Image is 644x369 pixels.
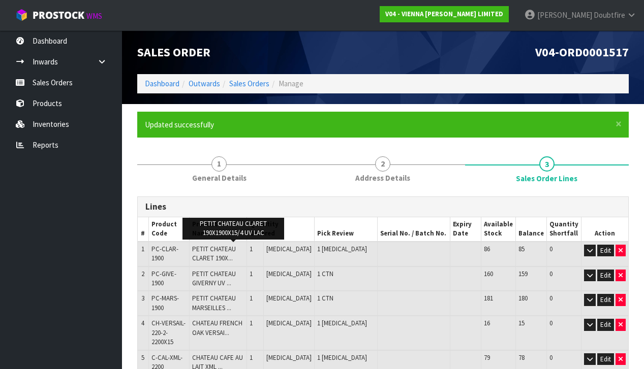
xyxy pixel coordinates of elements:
span: Doubtfire [594,10,625,20]
span: 0 [549,353,553,362]
th: Product Code [148,217,189,242]
span: V04-ORD0001517 [535,44,629,60]
span: Sales Order [137,44,210,60]
span: 1 CTN [317,270,333,278]
span: [MEDICAL_DATA] [266,294,312,303]
span: 1 [250,245,253,253]
span: Address Details [355,173,410,183]
a: Dashboard [145,79,179,88]
span: CH-VERSAIL-220-2-2200X15 [151,319,186,346]
th: Pick Review [315,217,378,242]
th: Quantity Shortfall [546,217,581,242]
span: 1 [250,319,253,327]
span: 2 [375,156,390,172]
span: 1 [250,353,253,362]
span: [MEDICAL_DATA] [266,353,312,362]
span: PETIT CHATEAU CLARET 190X... [192,245,236,262]
span: General Details [192,173,247,183]
img: cube-alt.png [15,9,28,21]
span: × [616,117,622,131]
span: 1 [250,270,253,278]
th: Available Stock [481,217,515,242]
small: WMS [86,11,102,21]
button: Edit [597,294,614,306]
button: Edit [597,270,614,282]
button: Edit [597,245,614,257]
th: Action [581,217,628,242]
span: Updated successfully [145,120,214,129]
span: 1 [211,156,227,172]
a: Outwards [189,79,220,88]
span: [MEDICAL_DATA] [266,270,312,278]
span: 4 [141,319,144,327]
span: 0 [549,294,553,303]
span: [MEDICAL_DATA] [266,319,312,327]
h3: Lines [145,202,621,212]
span: 78 [518,353,525,362]
th: Expiry Date [450,217,481,242]
span: CHATEAU FRENCH OAK VERSAI... [192,319,242,337]
span: 0 [549,270,553,278]
div: PETIT CHATEAU CLARET 190X1900X15/4 UV LAC [182,218,284,240]
span: [PERSON_NAME] [537,10,592,20]
span: 0 [549,245,553,253]
span: 1 [250,294,253,303]
span: [MEDICAL_DATA] [266,245,312,253]
a: Sales Orders [229,79,269,88]
span: PETIT CHATEAU MARSEILLES ... [192,294,236,312]
span: 0 [549,319,553,327]
span: 86 [484,245,490,253]
span: PC-GIVE-1900 [151,270,176,287]
span: 15 [518,319,525,327]
span: PC-MARS-1900 [151,294,179,312]
th: Balance [515,217,546,242]
strong: V04 - VIENNA [PERSON_NAME] LIMITED [385,10,503,18]
span: 79 [484,353,490,362]
span: 5 [141,353,144,362]
span: Manage [279,79,303,88]
span: 181 [484,294,493,303]
span: PC-CLAR-1900 [151,245,178,262]
span: 1 [MEDICAL_DATA] [317,353,367,362]
th: # [138,217,148,242]
span: 3 [141,294,144,303]
span: 159 [518,270,528,278]
span: Sales Order Lines [516,173,577,184]
button: Edit [597,319,614,331]
span: 16 [484,319,490,327]
th: Serial No. / Batch No. [377,217,450,242]
span: 1 [141,245,144,253]
span: 1 CTN [317,294,333,303]
span: ProStock [33,9,84,22]
span: 160 [484,270,493,278]
button: Edit [597,353,614,365]
span: 1 [MEDICAL_DATA] [317,245,367,253]
span: 180 [518,294,528,303]
span: PETIT CHATEAU GIVERNY UV ... [192,270,236,287]
span: 85 [518,245,525,253]
span: 2 [141,270,144,278]
span: 1 [MEDICAL_DATA] [317,319,367,327]
span: 3 [539,156,555,172]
